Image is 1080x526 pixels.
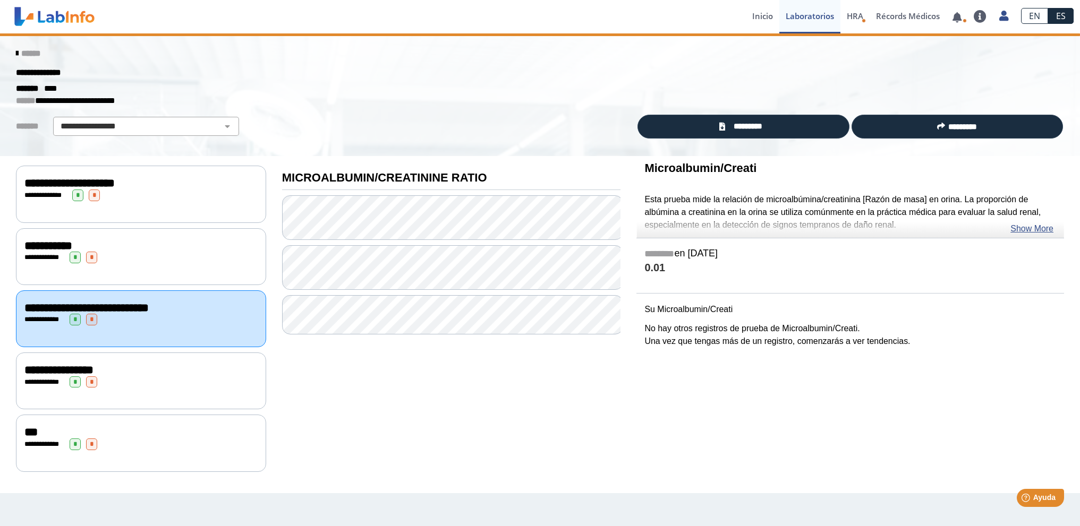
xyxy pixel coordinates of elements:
p: No hay otros registros de prueba de Microalbumin/Creati. Una vez que tengas más de un registro, c... [644,322,1056,348]
p: Esta prueba mide la relación de microalbúmina/creatinina [Razón de masa] en orina. La proporción ... [644,193,1056,231]
a: EN [1021,8,1048,24]
iframe: Help widget launcher [985,485,1068,514]
p: Su Microalbumin/Creati [644,303,1056,316]
h4: 0.01 [644,262,1056,275]
span: HRA [847,11,863,21]
h5: en [DATE] [644,248,1056,260]
a: ES [1048,8,1074,24]
b: MICROALBUMIN/CREATININE RATIO [282,171,487,184]
a: Show More [1010,222,1053,235]
b: Microalbumin/Creati [644,161,756,175]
